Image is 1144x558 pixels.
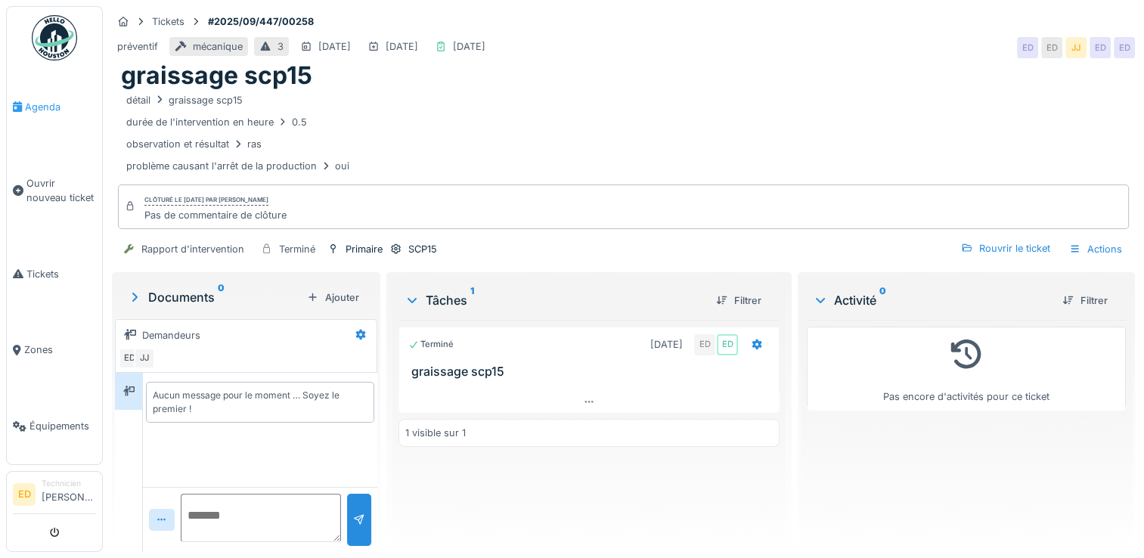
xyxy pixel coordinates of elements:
[386,39,418,54] div: [DATE]
[411,364,773,379] h3: graissage scp15
[7,145,102,236] a: Ouvrir nouveau ticket
[405,291,704,309] div: Tâches
[7,69,102,145] a: Agenda
[470,291,474,309] sup: 1
[813,291,1050,309] div: Activité
[7,312,102,389] a: Zones
[134,348,155,369] div: JJ
[346,242,383,256] div: Primaire
[1114,37,1135,58] div: ED
[144,195,268,206] div: Clôturé le [DATE] par [PERSON_NAME]
[1062,238,1129,260] div: Actions
[710,290,767,311] div: Filtrer
[193,39,243,54] div: mécanique
[301,287,365,308] div: Ajouter
[26,267,96,281] span: Tickets
[32,15,77,60] img: Badge_color-CXgf-gQk.svg
[408,338,454,351] div: Terminé
[1041,37,1062,58] div: ED
[144,208,287,222] div: Pas de commentaire de clôture
[119,348,140,369] div: ED
[318,39,351,54] div: [DATE]
[202,14,320,29] strong: #2025/09/447/00258
[650,337,683,352] div: [DATE]
[126,137,262,151] div: observation et résultat ras
[29,419,96,433] span: Équipements
[1090,37,1111,58] div: ED
[277,39,284,54] div: 3
[13,478,96,514] a: ED Technicien[PERSON_NAME]
[142,328,200,343] div: Demandeurs
[152,14,184,29] div: Tickets
[153,389,367,416] div: Aucun message pour le moment … Soyez le premier !
[26,176,96,205] span: Ouvrir nouveau ticket
[141,242,244,256] div: Rapport d'intervention
[218,288,225,306] sup: 0
[1017,37,1038,58] div: ED
[1065,37,1087,58] div: JJ
[717,334,738,355] div: ED
[405,426,466,440] div: 1 visible sur 1
[7,236,102,312] a: Tickets
[408,242,437,256] div: SCP15
[24,343,96,357] span: Zones
[13,483,36,506] li: ED
[279,242,315,256] div: Terminé
[694,334,715,355] div: ED
[879,291,886,309] sup: 0
[126,93,243,107] div: détail graissage scp15
[126,115,307,129] div: durée de l'intervention en heure 0.5
[126,159,349,173] div: problème causant l'arrêt de la production oui
[25,100,96,114] span: Agenda
[121,61,312,90] h1: graissage scp15
[117,39,158,54] div: préventif
[42,478,96,489] div: Technicien
[127,288,301,306] div: Documents
[817,333,1116,404] div: Pas encore d'activités pour ce ticket
[955,238,1056,259] div: Rouvrir le ticket
[453,39,485,54] div: [DATE]
[7,388,102,464] a: Équipements
[1056,290,1114,311] div: Filtrer
[42,478,96,510] li: [PERSON_NAME]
